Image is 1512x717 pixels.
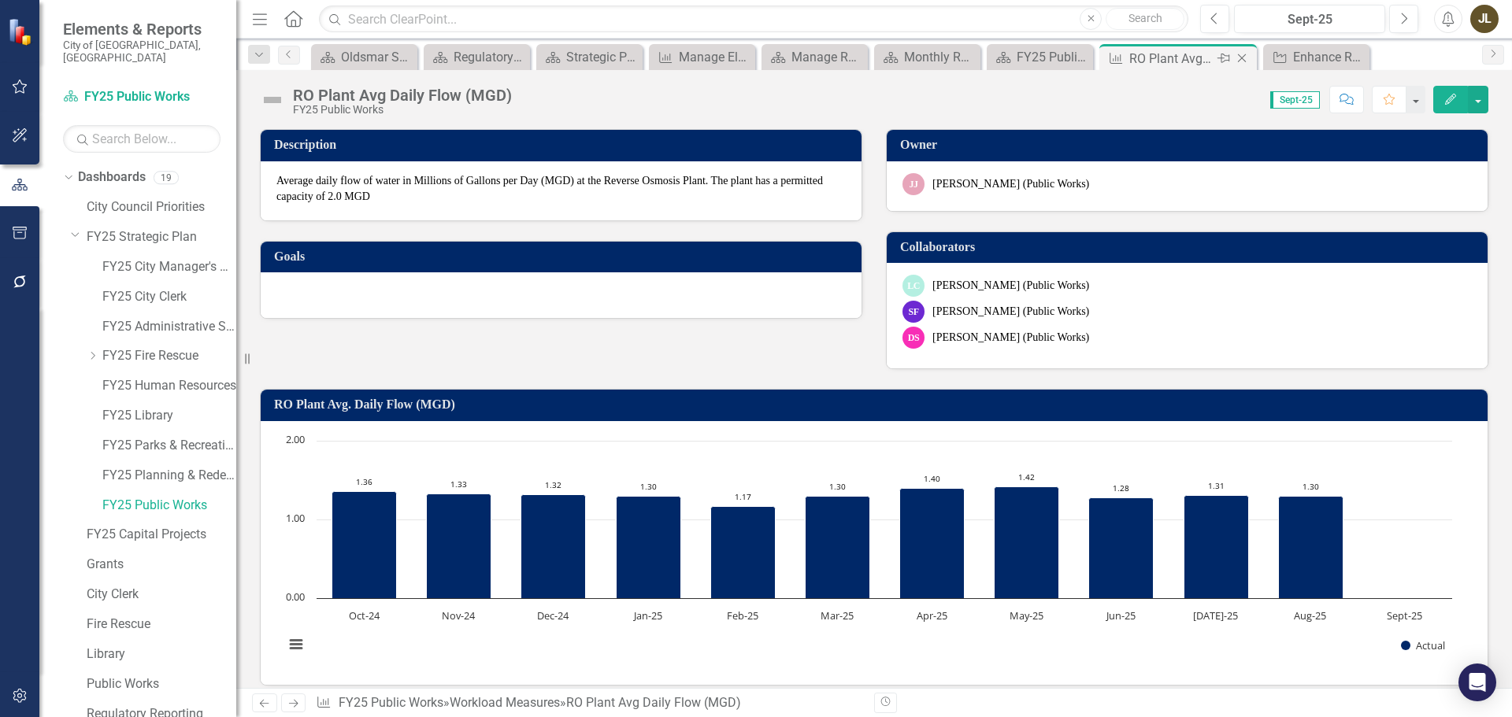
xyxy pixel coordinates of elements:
[1234,5,1385,33] button: Sept-25
[102,347,236,365] a: FY25 Fire Rescue
[900,138,1480,152] h3: Owner
[924,473,940,484] text: 1.40
[102,497,236,515] a: FY25 Public Works
[1458,663,1496,701] div: Open Intercom Messenger
[316,694,862,712] div: » »
[545,479,561,490] text: 1.32
[1184,495,1249,598] path: Jul-25, 1.31. Actual.
[454,47,526,67] div: Regulatory Reporting
[87,615,236,634] a: Fire Rescue
[339,695,443,710] a: FY25 Public Works
[293,104,512,116] div: FY25 Public Works
[102,288,236,306] a: FY25 City Clerk
[102,318,236,336] a: FY25 Administrative Services
[829,481,846,492] text: 1.30
[315,47,413,67] a: Oldsmar Strategy Plan
[900,488,965,598] path: Apr-25, 1.4. Actual.
[102,467,236,485] a: FY25 Planning & Redevelopment
[356,476,372,487] text: 1.36
[87,645,236,663] a: Library
[63,125,220,153] input: Search Below...
[63,88,220,106] a: FY25 Public Works
[1089,497,1154,598] path: Jun-25, 1.28. Actual.
[1294,608,1326,623] text: Aug-25
[276,433,1472,669] div: Chart. Highcharts interactive chart.
[332,491,397,598] path: Oct-24, 1.36. Actual.
[1106,8,1184,30] button: Search
[276,433,1460,669] svg: Interactive chart
[319,6,1188,33] input: Search ClearPoint...
[878,47,976,67] a: Monthly Report - Public Works
[806,496,870,598] path: Mar-25, 1.3. Actual.
[1303,481,1319,492] text: 1.30
[428,47,526,67] a: Regulatory Reporting
[727,608,758,623] text: Feb-25
[521,494,586,598] path: Dec-24, 1.32. Actual.
[276,175,823,202] span: Average daily flow of water in Millions of Gallons per Day (MGD) at the Reverse Osmosis Plant. Th...
[78,168,146,187] a: Dashboards
[617,496,681,598] path: Jan-25, 1.3. Actual.
[102,377,236,395] a: FY25 Human Resources
[679,47,751,67] div: Manage Elements
[991,47,1089,67] a: FY25 Public Works - Strategic Plan
[442,608,476,623] text: Nov-24
[154,171,179,184] div: 19
[1401,638,1445,652] button: Show Actual
[87,526,236,544] a: FY25 Capital Projects
[1267,47,1366,67] a: Enhance Roadway Safety for all Modalities including Safe Routes to Schools
[735,491,751,502] text: 1.17
[932,304,1089,320] div: [PERSON_NAME] (Public Works)
[711,506,776,598] path: Feb-25, 1.17. Actual.
[932,330,1089,346] div: [PERSON_NAME] (Public Works)
[1129,49,1214,68] div: RO Plant Avg Daily Flow (MGD)
[1387,608,1422,623] text: Sept-25
[1010,608,1043,623] text: May-25
[1470,5,1499,33] button: JL
[902,275,925,297] div: LC
[1113,482,1129,493] text: 1.28
[286,432,305,446] text: 2.00
[450,479,467,490] text: 1.33
[1193,608,1238,623] text: [DATE]-25
[286,589,305,604] text: 0.00
[341,47,413,67] div: Oldsmar Strategy Plan
[1279,496,1343,598] path: Aug-25, 1.3. Actual.
[102,437,236,455] a: FY25 Parks & Recreation
[791,47,864,67] div: Manage Reports
[87,228,236,246] a: FY25 Strategic Plan
[87,586,236,604] a: City Clerk
[995,486,1059,598] path: May-25, 1.42. Actual.
[1240,10,1380,29] div: Sept-25
[274,249,854,264] h3: Goals
[566,47,639,67] div: Strategic Plan - Public Works
[293,87,512,104] div: RO Plant Avg Daily Flow (MGD)
[902,327,925,349] div: DS
[87,675,236,693] a: Public Works
[349,608,380,623] text: Oct-24
[1270,91,1320,109] span: Sept-25
[902,301,925,323] div: SF
[640,481,657,492] text: 1.30
[102,407,236,425] a: FY25 Library
[632,608,662,623] text: Jan-25
[286,511,305,525] text: 1.00
[540,47,639,67] a: Strategic Plan - Public Works
[1018,471,1035,482] text: 1.42
[765,47,864,67] a: Manage Reports
[653,47,751,67] a: Manage Elements
[1293,47,1366,67] div: Enhance Roadway Safety for all Modalities including Safe Routes to Schools
[900,240,1480,254] h3: Collaborators
[1128,12,1162,24] span: Search
[917,608,947,623] text: Apr-25
[63,39,220,65] small: City of [GEOGRAPHIC_DATA], [GEOGRAPHIC_DATA]
[1017,47,1089,67] div: FY25 Public Works - Strategic Plan
[427,493,491,598] path: Nov-24, 1.33. Actual.
[932,176,1089,192] div: [PERSON_NAME] (Public Works)
[87,198,236,216] a: City Council Priorities
[274,138,854,152] h3: Description
[566,695,741,710] div: RO Plant Avg Daily Flow (MGD)
[63,20,220,39] span: Elements & Reports
[285,634,307,656] button: View chart menu, Chart
[260,87,285,113] img: Not Defined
